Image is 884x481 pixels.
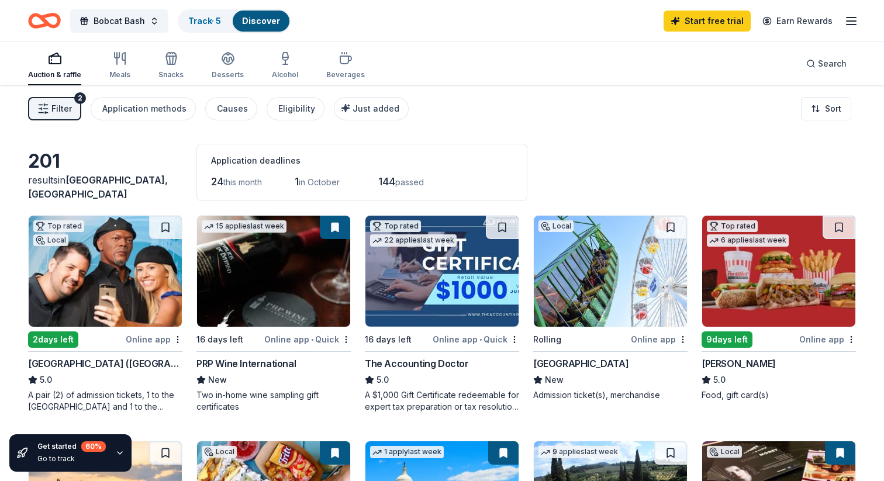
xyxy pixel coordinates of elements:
div: 2 [74,92,86,104]
span: in [28,174,168,200]
div: Eligibility [278,102,315,116]
button: Alcohol [272,47,298,85]
a: Image for The Accounting DoctorTop rated22 applieslast week16 days leftOnline app•QuickThe Accoun... [365,215,519,413]
div: Get started [37,441,106,452]
div: [PERSON_NAME] [702,357,776,371]
div: Online app Quick [264,332,351,347]
a: Image for Portillo'sTop rated6 applieslast week9days leftOnline app[PERSON_NAME]5.0Food, gift car... [702,215,856,401]
span: this month [223,177,262,187]
button: Track· 5Discover [178,9,291,33]
div: results [28,173,182,201]
span: 5.0 [377,373,389,387]
div: Online app [799,332,856,347]
div: Application deadlines [211,154,513,168]
div: A pair (2) of admission tickets, 1 to the [GEOGRAPHIC_DATA] and 1 to the [GEOGRAPHIC_DATA] [28,389,182,413]
span: Just added [353,103,399,113]
div: 16 days left [196,333,243,347]
a: Earn Rewards [755,11,840,32]
div: Food, gift card(s) [702,389,856,401]
button: Sort [801,97,851,120]
button: Auction & raffle [28,47,81,85]
button: Just added [334,97,409,120]
img: Image for PRP Wine International [197,216,350,327]
div: Online app [631,332,688,347]
button: Search [797,52,856,75]
div: Two in-home wine sampling gift certificates [196,389,351,413]
div: Local [33,234,68,246]
div: 9 applies last week [538,446,620,458]
button: Snacks [158,47,184,85]
span: Search [818,57,847,71]
a: Image for Pacific ParkLocalRollingOnline app[GEOGRAPHIC_DATA]NewAdmission ticket(s), merchandise [533,215,688,401]
button: Application methods [91,97,196,120]
div: Auction & raffle [28,70,81,79]
button: Causes [205,97,257,120]
div: Alcohol [272,70,298,79]
div: Application methods [102,102,187,116]
div: Top rated [370,220,421,232]
div: 60 % [81,441,106,452]
button: Desserts [212,47,244,85]
span: 5.0 [713,373,726,387]
div: 201 [28,150,182,173]
span: • [311,335,313,344]
span: 144 [378,175,395,188]
div: Rolling [533,333,561,347]
a: Track· 5 [188,16,221,26]
button: Eligibility [267,97,324,120]
span: [GEOGRAPHIC_DATA], [GEOGRAPHIC_DATA] [28,174,168,200]
span: • [479,335,482,344]
div: A $1,000 Gift Certificate redeemable for expert tax preparation or tax resolution services—recipi... [365,389,519,413]
span: passed [395,177,424,187]
span: 5.0 [40,373,52,387]
div: Online app Quick [433,332,519,347]
div: 2 days left [28,331,78,348]
div: Meals [109,70,130,79]
span: 1 [295,175,299,188]
span: New [545,373,564,387]
span: 24 [211,175,223,188]
span: Bobcat Bash [94,14,145,28]
div: Top rated [33,220,84,232]
button: Bobcat Bash [70,9,168,33]
div: Causes [217,102,248,116]
img: Image for Hollywood Wax Museum (Hollywood) [29,216,182,327]
div: 9 days left [702,331,752,348]
div: Local [707,446,742,458]
button: Beverages [326,47,365,85]
div: Online app [126,332,182,347]
div: 6 applies last week [707,234,789,247]
div: Beverages [326,70,365,79]
div: 16 days left [365,333,412,347]
a: Image for PRP Wine International15 applieslast week16 days leftOnline app•QuickPRP Wine Internati... [196,215,351,413]
span: New [208,373,227,387]
button: Meals [109,47,130,85]
div: [GEOGRAPHIC_DATA] ([GEOGRAPHIC_DATA]) [28,357,182,371]
button: Filter2 [28,97,81,120]
div: [GEOGRAPHIC_DATA] [533,357,629,371]
div: Local [202,446,237,458]
a: Start free trial [664,11,751,32]
div: PRP Wine International [196,357,296,371]
div: 22 applies last week [370,234,457,247]
div: Go to track [37,454,106,463]
div: Admission ticket(s), merchandise [533,389,688,401]
a: Home [28,7,61,34]
div: Top rated [707,220,758,232]
div: Local [538,220,574,232]
div: 15 applies last week [202,220,286,233]
div: Snacks [158,70,184,79]
div: 1 apply last week [370,446,444,458]
img: Image for Portillo's [702,216,855,327]
span: in October [299,177,340,187]
span: Filter [51,102,72,116]
a: Image for Hollywood Wax Museum (Hollywood)Top ratedLocal2days leftOnline app[GEOGRAPHIC_DATA] ([G... [28,215,182,413]
span: Sort [825,102,841,116]
a: Discover [242,16,280,26]
div: The Accounting Doctor [365,357,469,371]
img: Image for Pacific Park [534,216,687,327]
div: Desserts [212,70,244,79]
img: Image for The Accounting Doctor [365,216,519,327]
